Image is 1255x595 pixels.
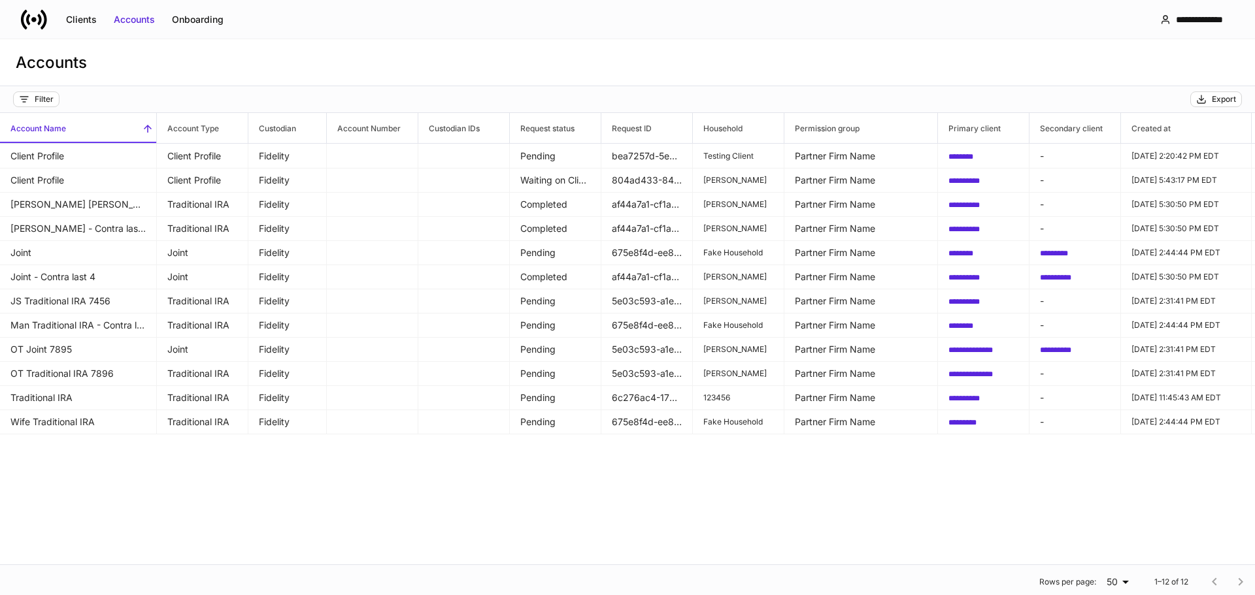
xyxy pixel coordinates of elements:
td: Client Profile [157,144,248,169]
span: Primary client [938,113,1029,143]
td: Partner Firm Name [784,313,938,338]
p: - [1040,174,1110,187]
td: Fidelity [248,144,327,169]
p: 123456 [703,393,773,403]
td: Pending [510,385,601,410]
div: Onboarding [172,13,224,26]
td: af44a7a1-cf1a-4698-9635-e33fff01e5a6 [601,192,693,217]
td: Traditional IRA [157,192,248,217]
td: Fidelity [248,192,327,217]
td: 9d5b259c-ddda-477a-b1e9-7e84afd8c471 [938,168,1029,193]
td: d45c8e9b-3677-4f4f-8b14-78ae8968eaf3 [938,240,1029,265]
span: Custodian IDs [418,113,509,143]
td: 675e8f4d-ee89-4196-bc21-139bb261c2d5 [601,410,693,434]
button: Filter [13,91,59,107]
td: 0866de46-53d4-42a5-b58e-da071e1bb711 [938,265,1029,289]
td: Completed [510,192,601,217]
div: 50 [1101,575,1133,588]
td: Fidelity [248,337,327,362]
td: Partner Firm Name [784,216,938,241]
h6: Account Type [157,122,219,135]
span: Created at [1121,113,1251,143]
h6: Primary client [938,122,1001,135]
div: Clients [66,13,97,26]
p: [PERSON_NAME] [703,223,773,234]
h6: Custodian IDs [418,122,480,135]
td: fee74d34-a2ae-4200-8fda-5712a1e74ac1 [938,410,1029,434]
span: Account Type [157,113,248,143]
td: 2025-09-03T21:30:50.326Z [1121,265,1252,289]
p: [DATE] 2:31:41 PM EDT [1131,296,1241,306]
td: f74b70b3-25b3-45d6-b337-b08aa36a552c [1029,337,1121,362]
td: Partner Firm Name [784,289,938,314]
td: Joint [157,240,248,265]
td: 2025-09-03T21:30:50.325Z [1121,192,1252,217]
p: - [1040,367,1110,380]
td: f74b70b3-25b3-45d6-b337-b08aa36a552c [938,289,1029,314]
td: Pending [510,240,601,265]
h6: Permission group [784,122,860,135]
td: 5e03c593-a1ee-4bf9-89e9-5832a8d4d0b5 [601,337,693,362]
p: [DATE] 2:20:42 PM EDT [1131,151,1241,161]
td: Fidelity [248,289,327,314]
td: 804ad433-84fd-40ba-a044-3f1677a35628 [601,168,693,193]
p: - [1040,415,1110,428]
p: [PERSON_NAME] [703,368,773,379]
td: 675e8f4d-ee89-4196-bc21-139bb261c2d5 [601,240,693,265]
td: 6c276ac4-176b-479d-93e8-ba3a710a967e [601,385,693,410]
p: [DATE] 2:44:44 PM EDT [1131,320,1241,330]
td: Fidelity [248,265,327,289]
td: Partner Firm Name [784,361,938,386]
span: Household [693,113,784,143]
td: Fidelity [248,361,327,386]
div: Accounts [114,13,155,26]
td: Partner Firm Name [784,240,938,265]
td: bea7257d-5e90-497f-b9a9-b5e7e5456f7d [601,144,693,169]
span: Account Number [327,113,418,143]
p: - [1040,222,1110,235]
p: [PERSON_NAME] [703,175,773,185]
td: Pending [510,313,601,338]
td: 2025-09-03T18:44:44.280Z [1121,240,1252,265]
td: Pending [510,337,601,362]
h6: Secondary client [1029,122,1103,135]
div: Export [1212,94,1236,105]
td: Joint [157,265,248,289]
p: 1–12 of 12 [1154,577,1188,587]
td: 675e8f4d-ee89-4196-bc21-139bb261c2d5 [601,313,693,338]
td: Completed [510,216,601,241]
button: Accounts [105,9,163,30]
p: [PERSON_NAME] [703,344,773,355]
span: Custodian [248,113,326,143]
h3: Accounts [16,52,87,73]
td: Partner Firm Name [784,144,938,169]
td: Client Profile [157,168,248,193]
td: Traditional IRA [157,313,248,338]
td: fee74d34-a2ae-4200-8fda-5712a1e74ac1 [1029,240,1121,265]
p: - [1040,150,1110,163]
td: 7b08f5a5-ab95-4553-942a-eabd2d9afa87 [938,144,1029,169]
p: - [1040,319,1110,332]
p: [DATE] 5:30:50 PM EDT [1131,272,1241,282]
td: 2025-09-03T15:45:43.270Z [1121,385,1252,410]
td: Traditional IRA [157,410,248,434]
td: 2025-09-03T18:31:41.107Z [1121,337,1252,362]
span: Secondary client [1029,113,1120,143]
h6: Request ID [601,122,652,135]
td: cb8a6570-e932-44a0-837f-bed3fff64717 [938,385,1029,410]
td: Joint [157,337,248,362]
td: d45c8e9b-3677-4f4f-8b14-78ae8968eaf3 [938,313,1029,338]
td: Fidelity [248,168,327,193]
td: Traditional IRA [157,385,248,410]
td: Traditional IRA [157,289,248,314]
button: Export [1190,91,1242,107]
td: Traditional IRA [157,361,248,386]
td: Partner Firm Name [784,410,938,434]
td: Fidelity [248,240,327,265]
td: Pending [510,361,601,386]
p: - [1040,391,1110,404]
span: Request status [510,113,601,143]
p: - [1040,295,1110,308]
p: Rows per page: [1039,577,1096,587]
td: Pending [510,289,601,314]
